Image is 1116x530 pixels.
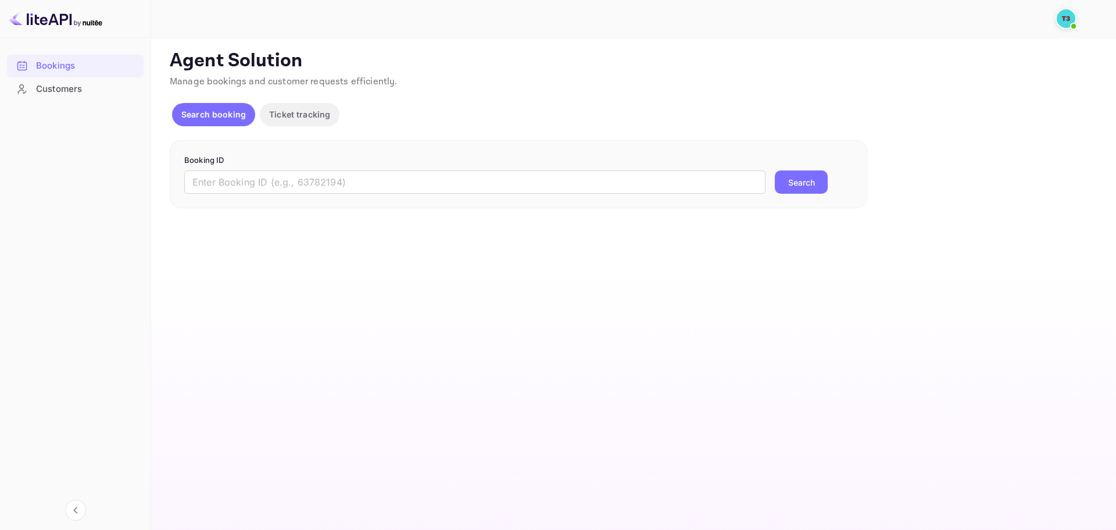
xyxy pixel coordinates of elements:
div: Customers [36,83,138,96]
p: Ticket tracking [269,108,330,120]
a: Bookings [7,55,144,76]
p: Agent Solution [170,49,1095,73]
span: Manage bookings and customer requests efficiently. [170,76,398,88]
div: Customers [7,78,144,101]
a: Customers [7,78,144,99]
div: Bookings [36,59,138,73]
p: Search booking [181,108,246,120]
button: Search [775,170,828,194]
img: LiteAPI logo [9,9,102,28]
img: Traveloka 3PS03 [1057,9,1075,28]
p: Booking ID [184,155,853,166]
button: Collapse navigation [65,500,86,521]
div: Bookings [7,55,144,77]
input: Enter Booking ID (e.g., 63782194) [184,170,766,194]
